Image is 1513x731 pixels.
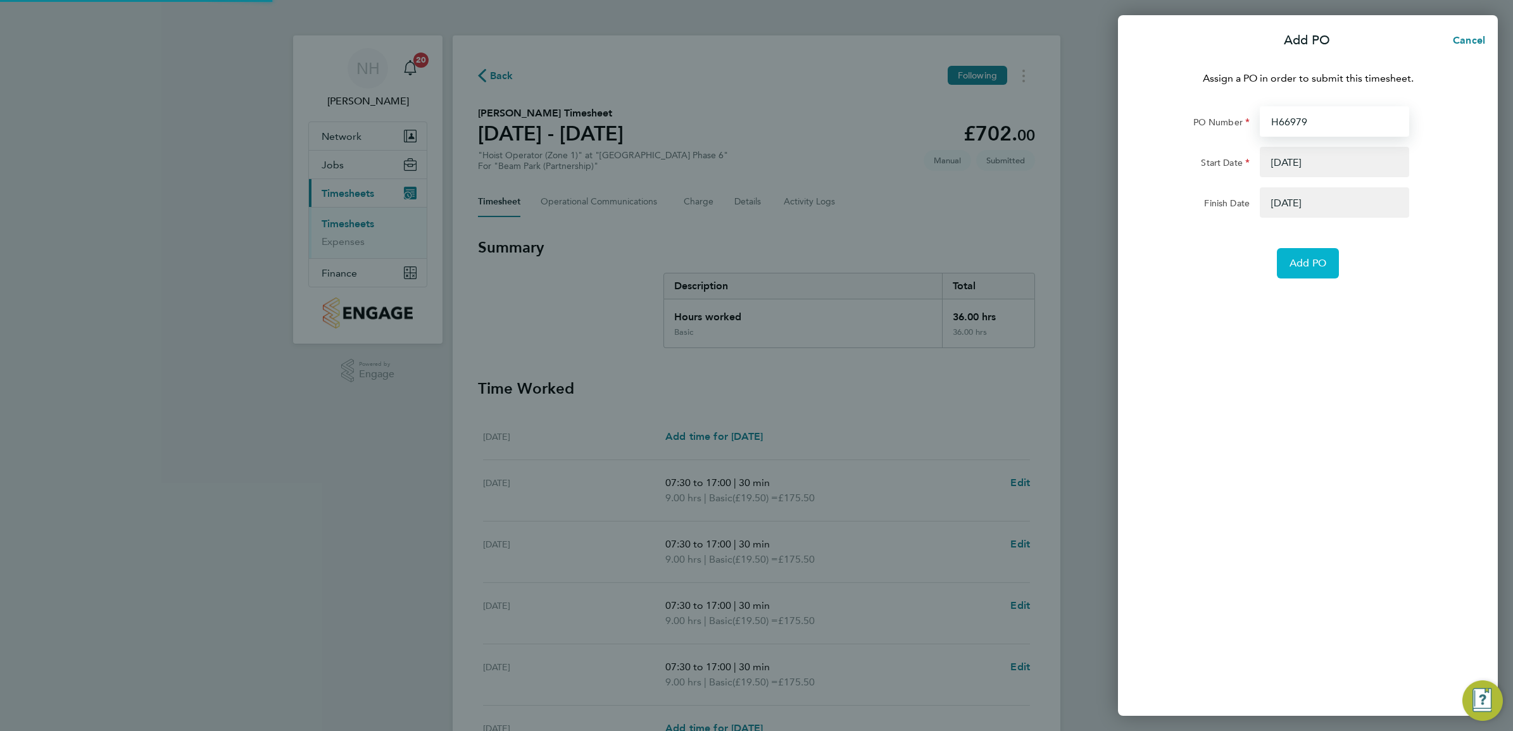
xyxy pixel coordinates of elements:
button: Engage Resource Center [1462,680,1503,721]
span: Cancel [1449,34,1485,46]
input: Enter PO Number [1260,106,1409,137]
p: Add PO [1284,32,1330,49]
span: Add PO [1290,257,1326,270]
p: Assign a PO in order to submit this timesheet. [1153,71,1462,86]
button: Add PO [1277,248,1339,278]
label: PO Number [1193,116,1250,132]
button: Cancel [1433,28,1498,53]
label: Start Date [1201,157,1250,172]
label: Finish Date [1204,197,1250,213]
